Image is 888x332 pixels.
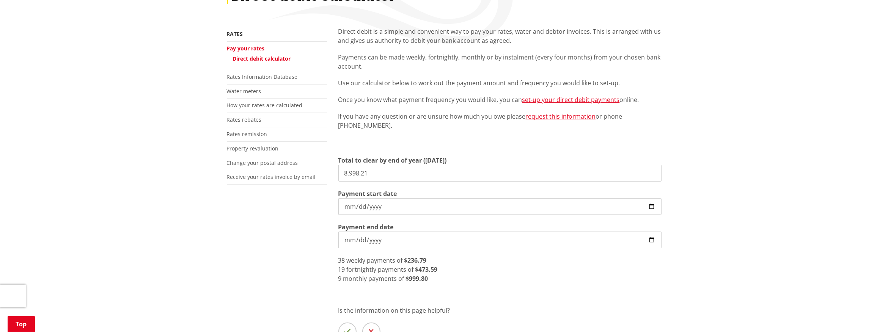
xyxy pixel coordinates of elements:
[233,55,291,62] a: Direct debit calculator
[347,256,403,265] span: weekly payments of
[343,274,404,283] span: monthly payments of
[338,274,342,283] span: 9
[522,96,620,104] a: set-up your direct debit payments
[853,300,880,327] iframe: Messenger Launcher
[404,256,427,265] strong: $236.79
[338,95,662,104] p: Once you know what payment frequency you would like, you can online.
[406,274,428,283] strong: $999.80
[338,112,662,130] p: If you have any question or are unsure how much you owe please or phone [PHONE_NUMBER].
[227,159,298,166] a: Change your postal address
[227,73,298,80] a: Rates Information Database
[338,222,394,232] label: Payment end date
[227,145,279,152] a: Property revaluation
[227,88,261,95] a: Water meters
[338,78,662,88] p: Use our calculator below to work out the payment amount and frequency you would like to set-up.
[227,30,243,38] a: Rates
[227,116,262,123] a: Rates rebates
[227,130,267,138] a: Rates remission
[347,265,414,274] span: fortnightly payments of
[415,265,438,274] strong: $473.59
[8,316,35,332] a: Top
[338,265,345,274] span: 19
[338,306,662,315] p: Is the information on this page helpful?
[338,156,447,165] label: Total to clear by end of year ([DATE])
[526,112,596,121] a: request this information
[338,256,345,265] span: 38
[227,45,265,52] a: Pay your rates
[227,173,316,180] a: Receive your rates invoice by email
[338,27,662,45] p: Direct debit is a simple and convenient way to pay your rates, water and debtor invoices. This is...
[227,102,303,109] a: How your rates are calculated
[338,53,662,71] p: Payments can be made weekly, fortnightly, monthly or by instalment (every four months) from your ...
[338,189,397,198] label: Payment start date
